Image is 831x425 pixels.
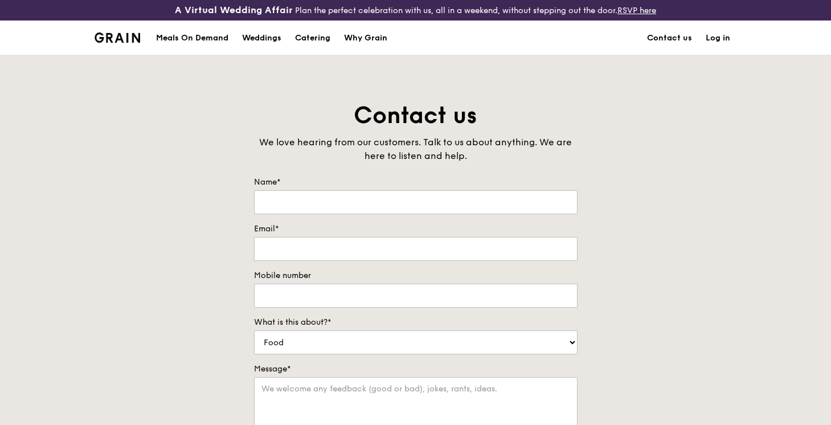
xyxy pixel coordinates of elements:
[138,5,693,16] div: Plan the perfect celebration with us, all in a weekend, without stepping out the door.
[254,223,578,235] label: Email*
[699,21,737,55] a: Log in
[242,21,281,55] div: Weddings
[617,6,656,15] a: RSVP here
[254,136,578,163] div: We love hearing from our customers. Talk to us about anything. We are here to listen and help.
[175,5,293,16] h3: A Virtual Wedding Affair
[344,21,387,55] div: Why Grain
[254,363,578,375] label: Message*
[95,32,141,43] img: Grain
[254,100,578,131] h1: Contact us
[295,21,330,55] div: Catering
[640,21,699,55] a: Contact us
[288,21,337,55] a: Catering
[254,177,578,188] label: Name*
[156,21,228,55] div: Meals On Demand
[254,270,578,281] label: Mobile number
[337,21,394,55] a: Why Grain
[254,317,578,328] label: What is this about?*
[235,21,288,55] a: Weddings
[95,20,141,54] a: GrainGrain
